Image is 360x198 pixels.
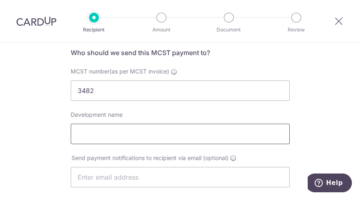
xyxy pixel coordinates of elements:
label: Development name [71,111,123,119]
input: Example: 0001 [71,80,290,101]
p: Recipient [71,26,117,34]
p: Amount [139,26,184,34]
img: CardUp [16,16,56,26]
span: Help [18,6,35,13]
input: Enter email address [71,167,290,187]
h5: Who should we send this MCST payment to? [71,48,290,58]
iframe: Opens a widget where you can find more information [308,174,352,194]
span: MCST number(as per MCST invoice) [71,68,169,75]
p: Review [273,26,319,34]
p: Document [206,26,252,34]
span: Send payment notifications to recipient via email (optional) [72,154,228,162]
